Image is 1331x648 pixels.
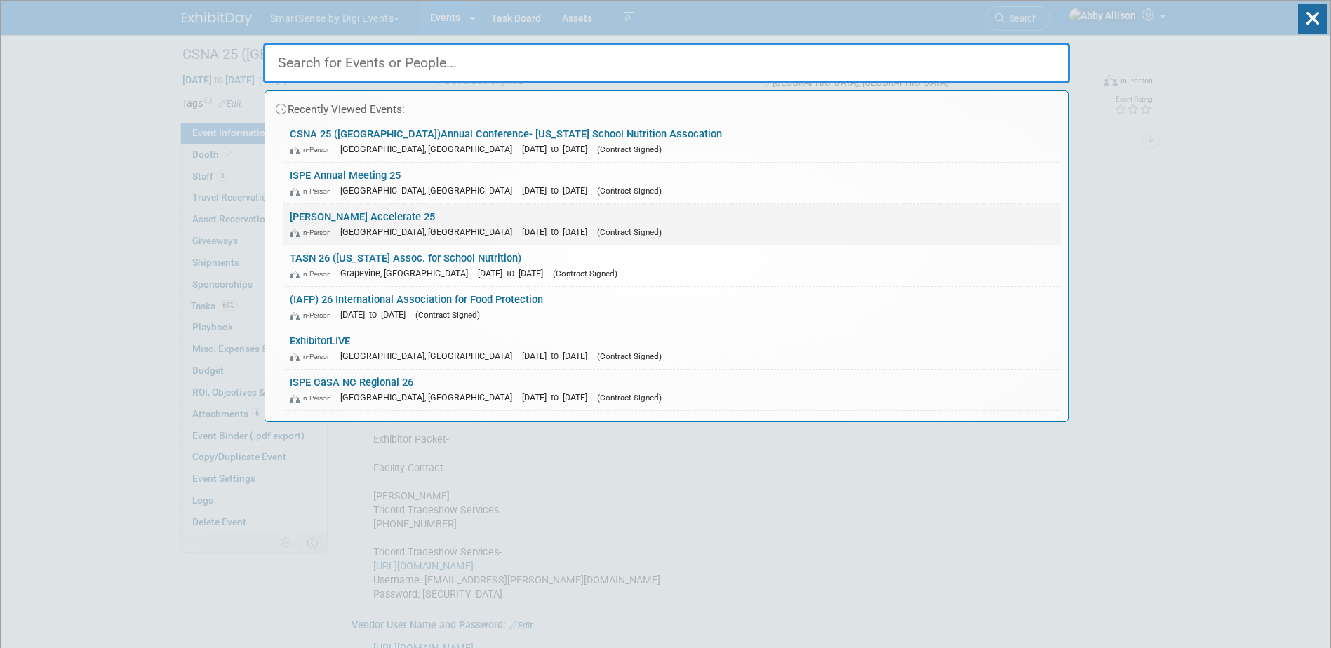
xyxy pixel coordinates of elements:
[340,185,519,196] span: [GEOGRAPHIC_DATA], [GEOGRAPHIC_DATA]
[290,269,337,278] span: In-Person
[283,204,1061,245] a: [PERSON_NAME] Accelerate 25 In-Person [GEOGRAPHIC_DATA], [GEOGRAPHIC_DATA] [DATE] to [DATE] (Cont...
[415,310,480,320] span: (Contract Signed)
[340,392,519,403] span: [GEOGRAPHIC_DATA], [GEOGRAPHIC_DATA]
[522,185,594,196] span: [DATE] to [DATE]
[283,121,1061,162] a: CSNA 25 ([GEOGRAPHIC_DATA])Annual Conference- [US_STATE] School Nutrition Assocation In-Person [G...
[597,227,662,237] span: (Contract Signed)
[283,245,1061,286] a: TASN 26 ([US_STATE] Assoc. for School Nutrition) In-Person Grapevine, [GEOGRAPHIC_DATA] [DATE] to...
[283,370,1061,410] a: ISPE CaSA NC Regional 26 In-Person [GEOGRAPHIC_DATA], [GEOGRAPHIC_DATA] [DATE] to [DATE] (Contrac...
[290,228,337,237] span: In-Person
[597,144,662,154] span: (Contract Signed)
[340,309,413,320] span: [DATE] to [DATE]
[522,351,594,361] span: [DATE] to [DATE]
[553,269,617,278] span: (Contract Signed)
[522,392,594,403] span: [DATE] to [DATE]
[597,186,662,196] span: (Contract Signed)
[522,144,594,154] span: [DATE] to [DATE]
[290,145,337,154] span: In-Person
[263,43,1070,83] input: Search for Events or People...
[290,311,337,320] span: In-Person
[522,227,594,237] span: [DATE] to [DATE]
[290,393,337,403] span: In-Person
[478,268,550,278] span: [DATE] to [DATE]
[597,351,662,361] span: (Contract Signed)
[290,187,337,196] span: In-Person
[340,227,519,237] span: [GEOGRAPHIC_DATA], [GEOGRAPHIC_DATA]
[340,268,475,278] span: Grapevine, [GEOGRAPHIC_DATA]
[340,351,519,361] span: [GEOGRAPHIC_DATA], [GEOGRAPHIC_DATA]
[272,91,1061,121] div: Recently Viewed Events:
[290,352,337,361] span: In-Person
[283,287,1061,328] a: (IAFP) 26 International Association for Food Protection In-Person [DATE] to [DATE] (Contract Signed)
[283,328,1061,369] a: ExhibitorLIVE In-Person [GEOGRAPHIC_DATA], [GEOGRAPHIC_DATA] [DATE] to [DATE] (Contract Signed)
[283,163,1061,203] a: ISPE Annual Meeting 25 In-Person [GEOGRAPHIC_DATA], [GEOGRAPHIC_DATA] [DATE] to [DATE] (Contract ...
[597,393,662,403] span: (Contract Signed)
[340,144,519,154] span: [GEOGRAPHIC_DATA], [GEOGRAPHIC_DATA]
